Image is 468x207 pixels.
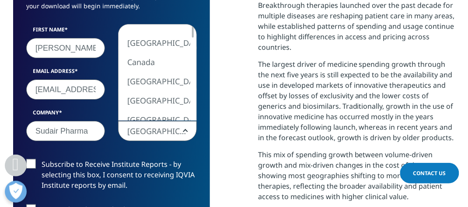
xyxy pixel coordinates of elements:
[119,91,190,110] li: [GEOGRAPHIC_DATA]
[26,159,197,195] label: Subscribe to Receive Institute Reports - by selecting this box, I consent to receiving IQVIA Inst...
[413,169,446,177] span: Contact Us
[5,181,27,203] button: Open Preferences
[26,67,105,79] label: Email Address
[258,59,455,149] p: The largest driver of medicine spending growth through the next five years is still expected to b...
[26,109,105,121] label: Company
[26,26,105,38] label: First Name
[119,33,190,52] li: [GEOGRAPHIC_DATA]
[400,163,459,183] a: Contact Us
[119,72,190,91] li: [GEOGRAPHIC_DATA]
[118,121,197,141] span: Saudi Arabia
[119,121,196,141] span: Saudi Arabia
[119,52,190,72] li: Canada
[119,110,190,129] li: [GEOGRAPHIC_DATA]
